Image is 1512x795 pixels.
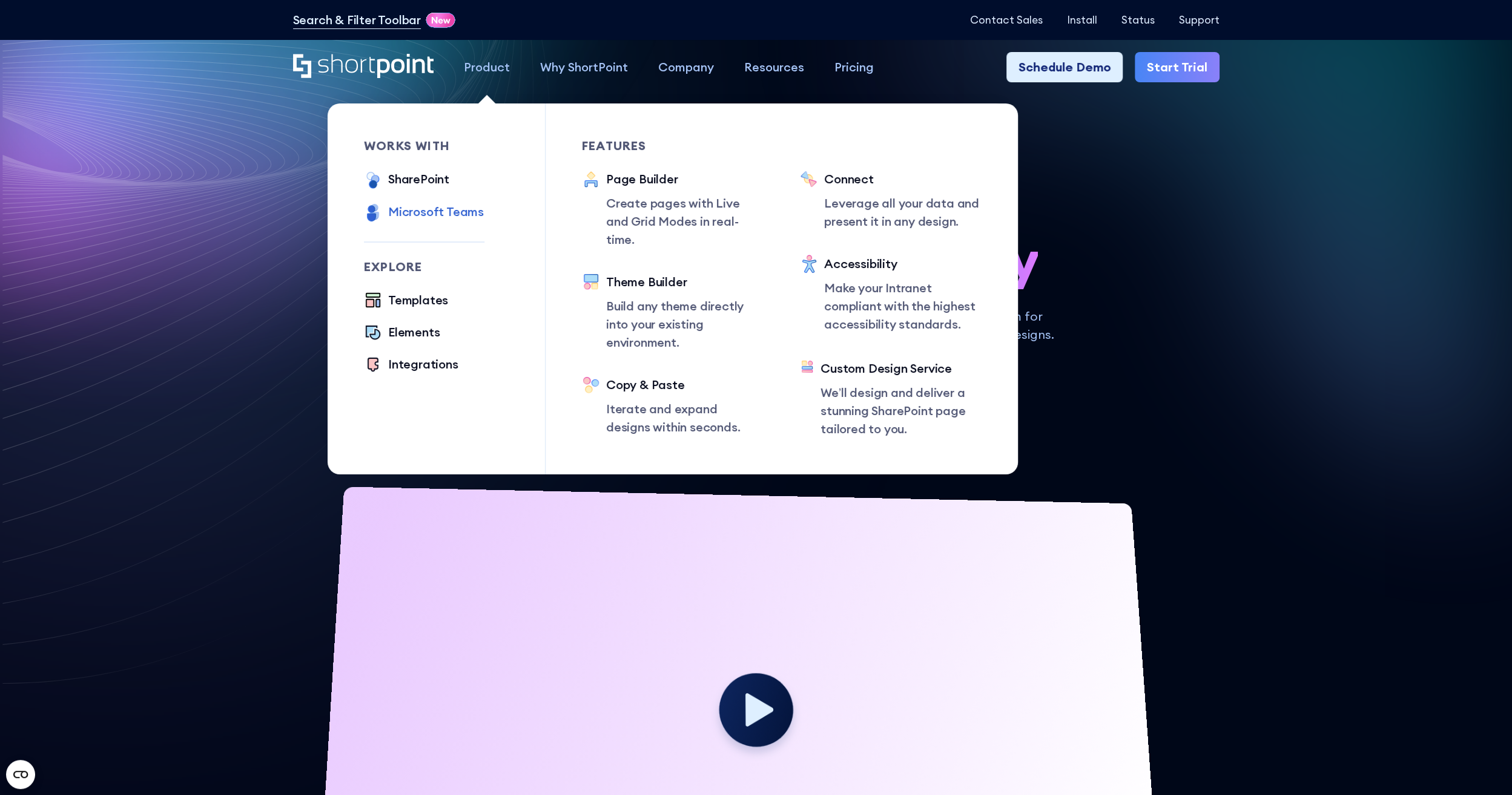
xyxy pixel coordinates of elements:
[582,170,764,249] a: Page BuilderCreate pages with Live and Grid Modes in real-time.
[606,273,764,291] div: Theme Builder
[364,203,484,223] a: Microsoft Teams
[852,229,1038,289] span: so easy
[364,140,484,152] div: works with
[582,140,764,152] div: Features
[1067,14,1097,26] a: Install
[540,58,628,76] div: Why ShortPoint
[800,255,982,335] a: AccessibilityMake your Intranet compliant with the highest accessibility standards.
[606,400,764,436] p: Iterate and expand designs within seconds.
[293,11,421,29] a: Search & Filter Toolbar
[388,203,484,221] div: Microsoft Teams
[606,194,764,249] p: Create pages with Live and Grid Modes in real-time.
[658,58,714,76] div: Company
[388,355,458,373] div: Integrations
[606,297,764,352] p: Build any theme directly into your existing environment.
[364,261,484,273] div: Explore
[606,170,764,188] div: Page Builder
[449,52,525,82] a: Product
[820,384,982,438] p: We’ll design and deliver a stunning SharePoint page tailored to you.
[293,169,1220,289] h1: SharePoint Design has never been
[364,355,458,375] a: Integrations
[388,323,440,341] div: Elements
[1135,52,1220,82] a: Start Trial
[970,14,1043,26] a: Contact Sales
[6,760,35,789] button: Open CMP widget
[800,359,982,438] a: Custom Design ServiceWe’ll design and deliver a stunning SharePoint page tailored to you.
[729,52,819,82] a: Resources
[824,170,982,188] div: Connect
[606,376,764,394] div: Copy & Paste
[1006,52,1123,82] a: Schedule Demo
[464,58,510,76] div: Product
[819,52,889,82] a: Pricing
[824,255,982,273] div: Accessibility
[834,58,874,76] div: Pricing
[643,52,729,82] a: Company
[364,323,440,343] a: Elements
[293,54,434,80] a: Home
[388,291,448,309] div: Templates
[824,194,982,231] p: Leverage all your data and present it in any design.
[364,291,448,311] a: Templates
[388,170,449,188] div: SharePoint
[820,359,982,378] div: Custom Design Service
[824,279,982,333] p: Make your Intranet compliant with the highest accessibility standards.
[364,170,449,191] a: SharePoint
[800,170,982,231] a: ConnectLeverage all your data and present it in any design.
[744,58,804,76] div: Resources
[525,52,643,82] a: Why ShortPoint
[582,273,764,352] a: Theme BuilderBuild any theme directly into your existing environment.
[1121,14,1155,26] a: Status
[1179,14,1220,26] a: Support
[582,376,764,436] a: Copy & PasteIterate and expand designs within seconds.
